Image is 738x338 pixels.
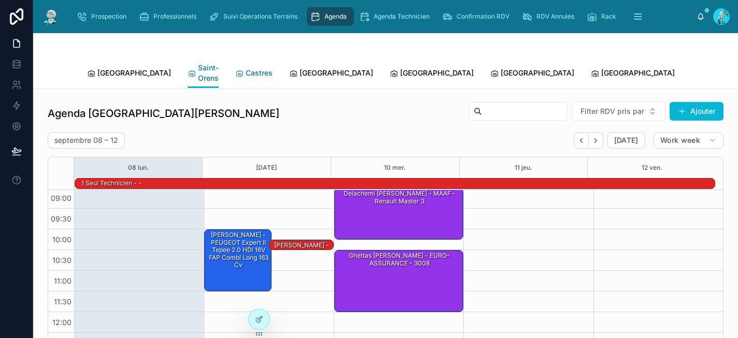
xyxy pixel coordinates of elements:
span: 10:00 [50,235,74,244]
button: [DATE] [607,132,645,149]
img: App logo [41,8,60,25]
span: 12:00 [50,318,74,327]
span: [GEOGRAPHIC_DATA] [97,68,171,78]
button: 11 jeu. [515,157,532,178]
span: 09:30 [48,214,74,223]
a: [GEOGRAPHIC_DATA] [289,64,373,84]
a: Confirmation RDV [439,7,517,26]
a: Prospection [74,7,134,26]
span: Professionnels [153,12,196,21]
a: Professionnels [136,7,204,26]
a: [GEOGRAPHIC_DATA] [390,64,474,84]
button: Back [574,133,589,149]
span: Work week [660,136,700,145]
span: Saint-Orens [198,63,219,83]
button: 08 lun. [128,157,149,178]
span: Suivi Opérations Terrains [223,12,297,21]
span: Castres [246,68,273,78]
a: [GEOGRAPHIC_DATA] [591,64,675,84]
span: 09:00 [48,194,74,202]
a: Agenda [307,7,354,26]
a: [GEOGRAPHIC_DATA] [87,64,171,84]
span: 11:30 [51,297,74,306]
span: Confirmation RDV [457,12,509,21]
div: 1 seul technicien - - [80,178,143,188]
span: [GEOGRAPHIC_DATA] [300,68,373,78]
button: Work week [654,132,723,149]
span: Filter RDV pris par [580,106,644,116]
div: [PERSON_NAME] - Jeep Renegade [269,240,333,251]
button: Next [589,133,603,149]
span: Agenda [324,12,347,21]
button: 10 mer. [384,157,406,178]
div: Ghettas [PERSON_NAME] - EURO-ASSURANCE - 3008 [336,251,462,268]
span: 11:00 [51,276,74,285]
a: Agenda Technicien [356,7,437,26]
h1: Agenda [GEOGRAPHIC_DATA][PERSON_NAME] [48,106,279,121]
div: Delachemi [PERSON_NAME] - MAAF - Renault master 3 [335,188,463,239]
span: [GEOGRAPHIC_DATA] [400,68,474,78]
a: Rack [584,7,623,26]
div: scrollable content [68,5,697,28]
span: [GEOGRAPHIC_DATA] [501,68,574,78]
a: RDV Annulés [519,7,581,26]
button: 12 ven. [642,157,662,178]
span: [GEOGRAPHIC_DATA] [601,68,675,78]
a: Saint-Orens [188,58,219,89]
a: Suivi Opérations Terrains [206,7,305,26]
span: RDV Annulés [536,12,574,21]
span: Agenda Technicien [374,12,430,21]
a: Castres [235,64,273,84]
div: Ghettas [PERSON_NAME] - EURO-ASSURANCE - 3008 [335,251,463,312]
span: Rack [601,12,616,21]
button: Select Button [572,101,665,121]
div: [PERSON_NAME] - PEUGEOT Expert II Tepee 2.0 HDi 16V FAP Combi long 163 cv [205,230,271,291]
span: Prospection [91,12,126,21]
div: [PERSON_NAME] - PEUGEOT Expert II Tepee 2.0 HDi 16V FAP Combi long 163 cv [206,230,271,270]
div: Delachemi [PERSON_NAME] - MAAF - Renault master 3 [336,189,462,206]
button: [DATE] [256,157,277,178]
a: [GEOGRAPHIC_DATA] [490,64,574,84]
button: Ajouter [670,102,723,121]
h2: septembre 08 – 12 [54,135,118,145]
span: 10:30 [50,256,74,264]
div: [PERSON_NAME] - Jeep Renegade [271,241,333,258]
span: [DATE] [614,136,638,145]
div: 1 seul technicien - - [80,179,143,188]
